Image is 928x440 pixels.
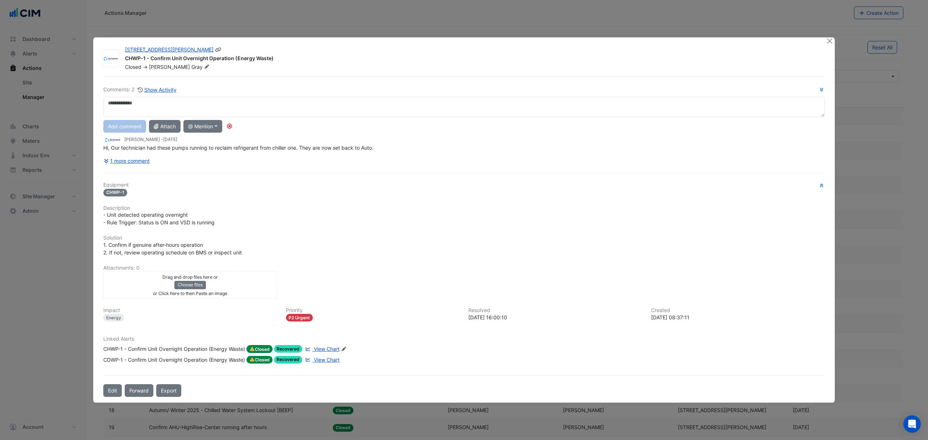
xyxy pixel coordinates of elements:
div: [DATE] 16:00:10 [468,314,642,321]
button: 1 more comment [103,154,150,167]
button: Show Activity [137,86,177,94]
span: View Chart [314,357,340,363]
div: CHWP-1 - Confirm Unit Overnight Operation (Energy Waste) [125,55,817,63]
small: [PERSON_NAME] - [124,136,177,143]
fa-icon: Edit Linked Alerts [341,346,347,352]
span: Recovered [274,356,303,364]
div: Energy [103,314,124,321]
span: Closed [125,64,141,70]
button: @ Mention [183,120,222,133]
div: Comments: 2 [103,86,177,94]
span: Hi, Our technician had these pumps running to reclaim refrigerant from chiller one. They are now ... [103,145,373,151]
span: Copy link to clipboard [215,46,221,53]
button: Attach [149,120,181,133]
a: View Chart [304,345,339,353]
div: [DATE] 08:37:11 [651,314,825,321]
h6: Resolved [468,307,642,314]
a: View Chart [304,356,339,364]
img: Air Control [102,55,119,62]
button: Close [826,37,833,45]
span: 1. Confirm if genuine after-hours operation 2. If not, review operating schedule on BMS or inspec... [103,242,242,256]
h6: Equipment [103,182,825,188]
span: - Unit detected operating overnight - Rule Trigger: Status is ON and VSD is running [103,212,215,225]
div: CDWP-1 - Confirm Unit Overnight Operation (Energy Waste) [103,356,245,364]
h6: Description [103,205,825,211]
img: Air Control [103,136,121,144]
h6: Impact [103,307,277,314]
span: View Chart [314,346,340,352]
button: Choose files [174,281,206,289]
a: [STREET_ADDRESS][PERSON_NAME] [125,46,214,53]
div: CHWP-1 - Confirm Unit Overnight Operation (Energy Waste) [103,345,245,353]
div: P2 Urgent [286,314,313,321]
a: Export [156,384,181,397]
button: Edit [103,384,122,397]
span: Closed [246,345,273,353]
span: 2025-09-23 16:00:26 [163,137,177,142]
span: [PERSON_NAME] [149,64,190,70]
small: or Click here to then Paste an image [153,291,227,296]
span: CHWP-1 [103,189,127,196]
h6: Created [651,307,825,314]
span: Closed [246,356,273,364]
span: Recovered [274,345,303,353]
h6: Linked Alerts [103,336,825,342]
span: -> [143,64,148,70]
div: Open Intercom Messenger [903,415,921,433]
span: Gray [191,63,211,71]
div: Tooltip anchor [226,123,233,129]
h6: Solution [103,235,825,241]
h6: Attachments: 0 [103,265,825,271]
button: Forward [125,384,153,397]
h6: Priority [286,307,460,314]
small: Drag and drop files here or [162,274,218,280]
